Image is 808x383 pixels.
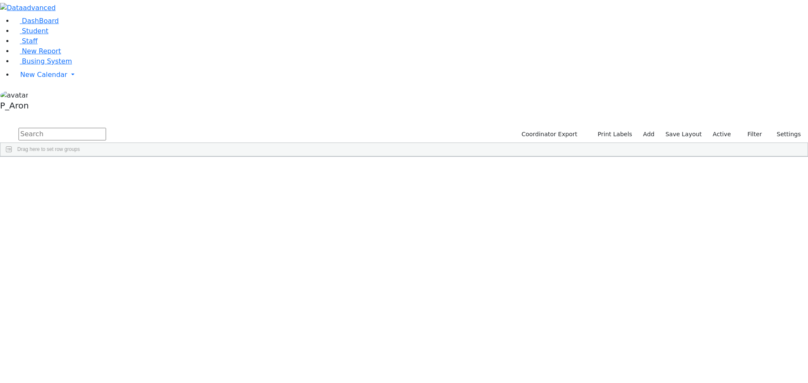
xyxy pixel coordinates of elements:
[22,57,72,65] span: Busing System
[13,27,48,35] a: Student
[13,17,59,25] a: DashBoard
[588,128,636,141] button: Print Labels
[13,47,61,55] a: New Report
[13,57,72,65] a: Busing System
[19,128,106,140] input: Search
[516,128,581,141] button: Coordinator Export
[639,128,658,141] a: Add
[662,128,705,141] button: Save Layout
[22,17,59,25] span: DashBoard
[13,66,808,83] a: New Calendar
[13,37,37,45] a: Staff
[17,146,80,152] span: Drag here to set row groups
[766,128,805,141] button: Settings
[736,128,766,141] button: Filter
[22,27,48,35] span: Student
[20,71,67,79] span: New Calendar
[22,37,37,45] span: Staff
[709,128,735,141] label: Active
[22,47,61,55] span: New Report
